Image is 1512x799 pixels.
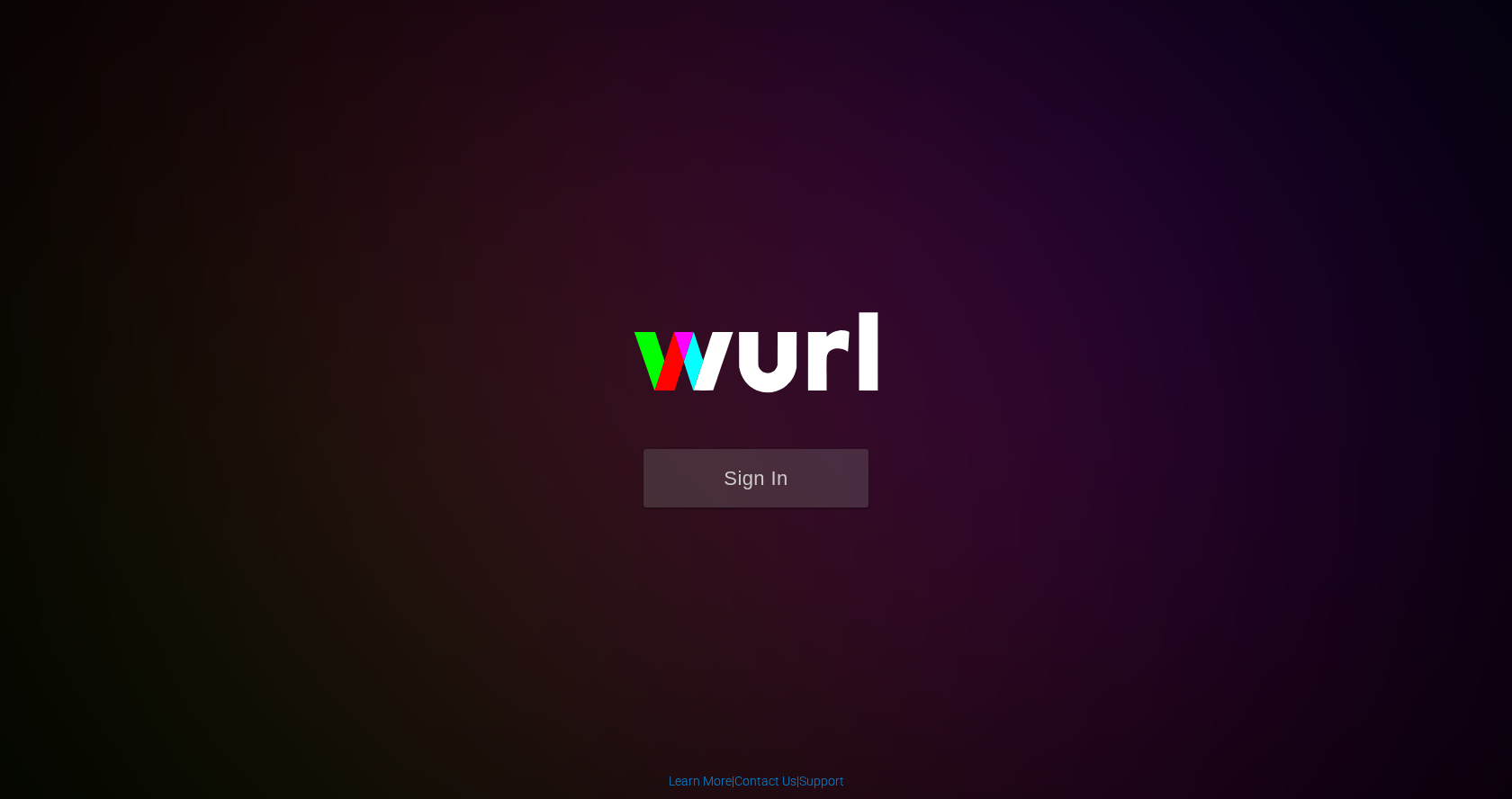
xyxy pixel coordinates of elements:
img: wurl-logo-on-black-223613ac3d8ba8fe6dc639794a292ebdb59501304c7dfd60c99c58986ef67473.svg [576,274,936,448]
a: Learn More [669,774,732,788]
a: Support [799,774,844,788]
div: | | [669,772,844,790]
a: Contact Us [734,774,796,788]
button: Sign In [643,449,868,507]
